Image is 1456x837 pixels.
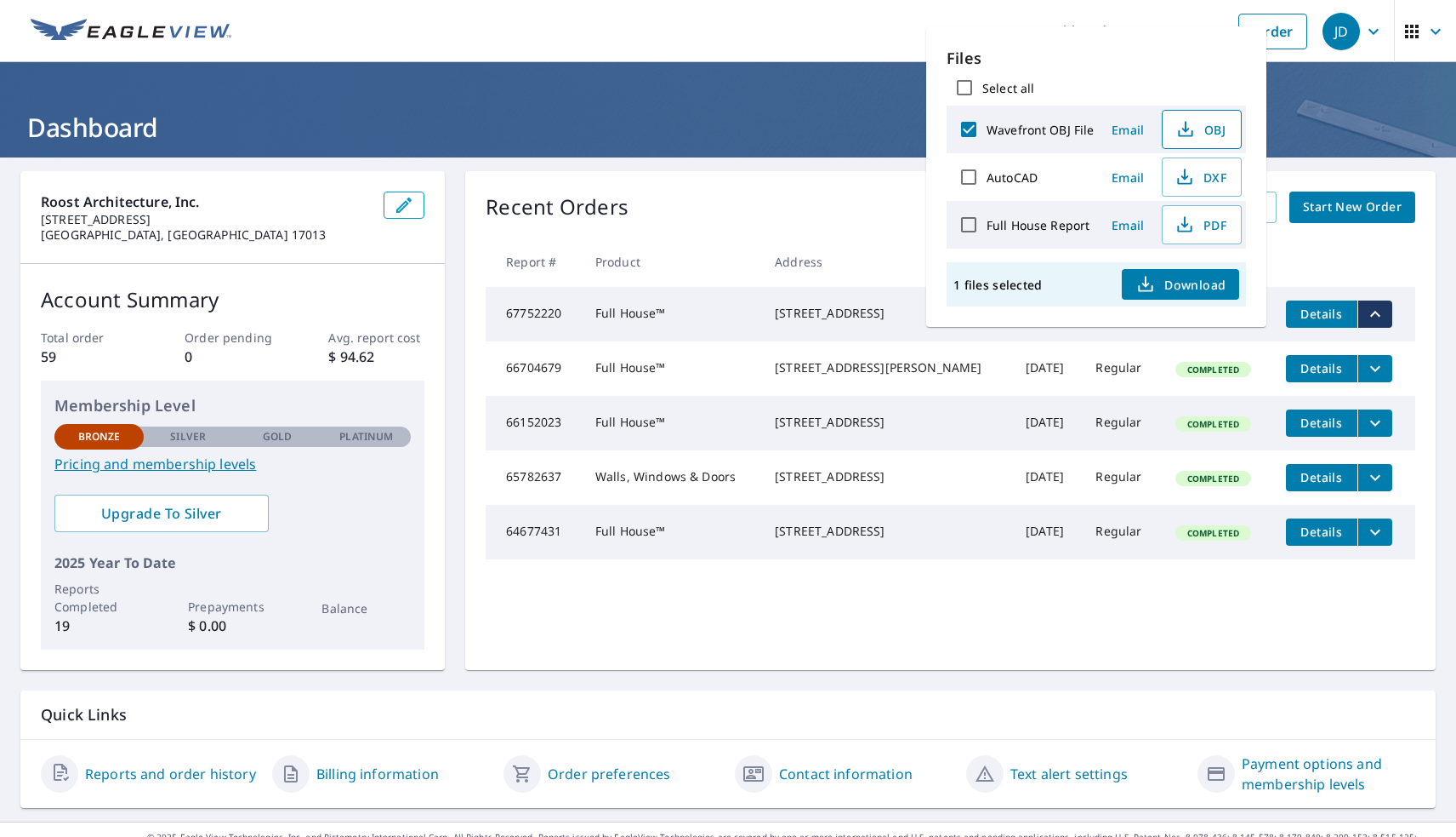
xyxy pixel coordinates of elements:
[41,347,137,367] p: 59
[1177,527,1249,539] span: Completed
[1296,306,1347,322] span: Details
[1242,754,1415,794] a: Payment options and membership levels
[1296,415,1347,431] span: Details
[1177,364,1249,376] span: Completed
[41,284,424,315] p: Account Summary
[1322,13,1360,50] div: JD
[185,347,281,367] p: 0
[41,704,1415,725] p: Quick Links
[1173,215,1227,235] span: PDF
[170,429,206,444] p: Silver
[1286,301,1357,328] button: detailsBtn-67752220
[1122,269,1239,300] button: Download
[1286,355,1357,382] button: detailsBtn-66704679
[1357,410,1392,437] button: filesDropdownBtn-66152023
[1107,217,1148,233] span: Email
[1082,396,1161,450] td: Regular
[486,450,582,505] td: 65782637
[54,495,269,532] a: Upgrade To Silver
[1012,396,1082,450] td: [DATE]
[54,394,411,417] p: Membership Level
[1238,14,1307,49] a: Order
[20,110,1436,145] h1: Dashboard
[54,553,411,573] p: 2025 Year To Date
[582,450,761,505] td: Walls, Windows & Doors
[185,329,281,347] p: Order pending
[486,287,582,341] td: 67752220
[775,414,998,431] div: [STREET_ADDRESS]
[1010,764,1128,784] a: Text alert settings
[1012,450,1082,505] td: [DATE]
[987,169,1038,186] label: AutoCAD
[41,192,370,212] p: Roost Architecture, Inc.
[953,277,1042,293] p: 1 files selected
[328,347,424,367] p: $ 94.62
[78,429,121,444] p: Bronze
[1012,505,1082,559] td: [DATE]
[1177,418,1249,430] span: Completed
[339,429,393,444] p: Platinum
[263,429,292,444] p: Gold
[1286,464,1357,491] button: detailsBtn-65782637
[54,580,144,616] p: Reports Completed
[775,523,998,540] div: [STREET_ADDRESS]
[486,396,582,450] td: 66152023
[1173,167,1227,187] span: DXF
[486,237,582,287] th: Report #
[486,505,582,559] td: 64677431
[582,505,761,559] td: Full House™
[1357,355,1392,382] button: filesDropdownBtn-66704679
[1082,505,1161,559] td: Regular
[779,764,913,784] a: Contact information
[85,764,256,784] a: Reports and order history
[1357,464,1392,491] button: filesDropdownBtn-65782637
[1357,519,1392,546] button: filesDropdownBtn-64677431
[582,396,761,450] td: Full House™
[775,305,998,322] div: [STREET_ADDRESS]
[54,616,144,636] p: 19
[1357,301,1392,328] button: filesDropdownBtn-67752220
[1173,119,1227,140] span: OBJ
[1101,164,1155,191] button: Email
[1107,122,1148,138] span: Email
[41,329,137,347] p: Total order
[582,237,761,287] th: Product
[486,341,582,396] td: 66704679
[1012,341,1082,396] td: [DATE]
[1082,450,1161,505] td: Regular
[1162,158,1242,197] button: DXF
[982,80,1034,96] label: Select all
[1135,274,1226,295] span: Download
[316,764,439,784] a: Billing information
[1286,519,1357,546] button: detailsBtn-64677431
[1296,524,1347,540] span: Details
[41,212,370,227] p: [STREET_ADDRESS]
[775,468,998,485] div: [STREET_ADDRESS]
[548,764,671,784] a: Order preferences
[1286,410,1357,437] button: detailsBtn-66152023
[1162,110,1242,149] button: OBJ
[1101,212,1155,238] button: Email
[321,599,411,617] p: Balance
[41,227,370,243] p: [GEOGRAPHIC_DATA], [GEOGRAPHIC_DATA] 17013
[486,192,628,223] p: Recent Orders
[1162,205,1242,244] button: PDF
[188,598,277,616] p: Prepayments
[188,616,277,636] p: $ 0.00
[1296,360,1347,376] span: Details
[328,329,424,347] p: Avg. report cost
[987,122,1094,138] label: Wavefront OBJ File
[31,19,231,44] img: EV Logo
[582,287,761,341] td: Full House™
[1177,473,1249,484] span: Completed
[68,504,255,523] span: Upgrade To Silver
[1303,197,1402,218] span: Start New Order
[947,47,1246,70] p: Files
[775,359,998,376] div: [STREET_ADDRESS][PERSON_NAME]
[761,237,1012,287] th: Address
[54,454,411,474] a: Pricing and membership levels
[1107,169,1148,186] span: Email
[1101,117,1155,143] button: Email
[1082,341,1161,396] td: Regular
[1289,192,1415,223] a: Start New Order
